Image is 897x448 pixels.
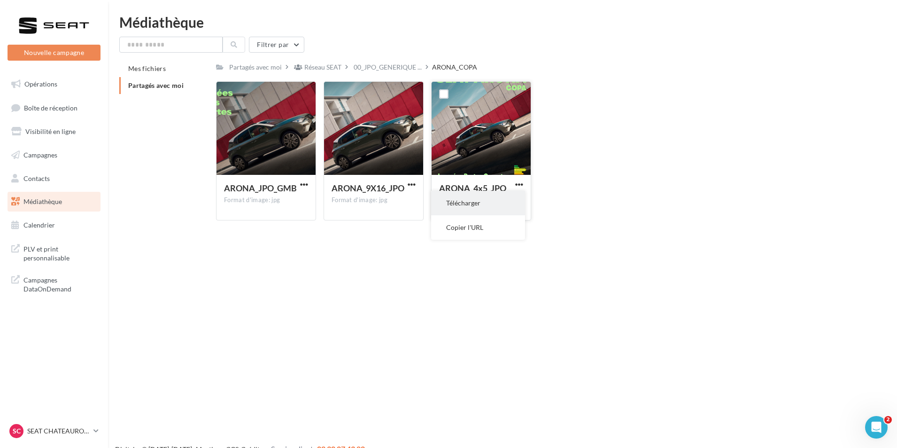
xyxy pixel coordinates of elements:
span: ARONA_JPO_GMB [224,183,297,193]
span: Campagnes [23,151,57,159]
button: Nouvelle campagne [8,45,101,61]
span: Boîte de réception [24,103,77,111]
iframe: Intercom live chat [865,416,888,439]
div: Format d'image: jpg [332,196,416,204]
a: Médiathèque [6,192,102,212]
a: Visibilité en ligne [6,122,102,141]
span: 00_JPO_GENERIQUE ... [354,63,422,72]
span: Médiathèque [23,197,62,205]
a: SC SEAT CHATEAUROUX [8,422,101,440]
div: Médiathèque [119,15,886,29]
a: Contacts [6,169,102,189]
span: Visibilité en ligne [25,127,76,135]
div: Réseau SEAT [304,63,341,72]
div: Partagés avec moi [229,63,282,72]
span: SC [13,426,21,436]
a: Opérations [6,74,102,94]
a: Campagnes DataOnDemand [6,270,102,298]
span: ARONA_4x5_JPO [439,183,506,193]
span: Contacts [23,174,50,182]
span: Opérations [24,80,57,88]
div: Format d'image: jpg [224,196,308,204]
button: Filtrer par [249,37,304,53]
span: Calendrier [23,221,55,229]
span: 2 [884,416,892,424]
a: Boîte de réception [6,98,102,118]
span: PLV et print personnalisable [23,243,97,263]
button: Télécharger [431,191,525,215]
a: Campagnes [6,145,102,165]
span: ARONA_9X16_JPO [332,183,404,193]
a: PLV et print personnalisable [6,239,102,267]
p: SEAT CHATEAUROUX [27,426,90,436]
span: Partagés avec moi [128,81,184,89]
span: Mes fichiers [128,64,166,72]
span: Campagnes DataOnDemand [23,274,97,294]
button: Copier l'URL [431,215,525,240]
div: ARONA_COPA [432,63,477,72]
a: Calendrier [6,215,102,235]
